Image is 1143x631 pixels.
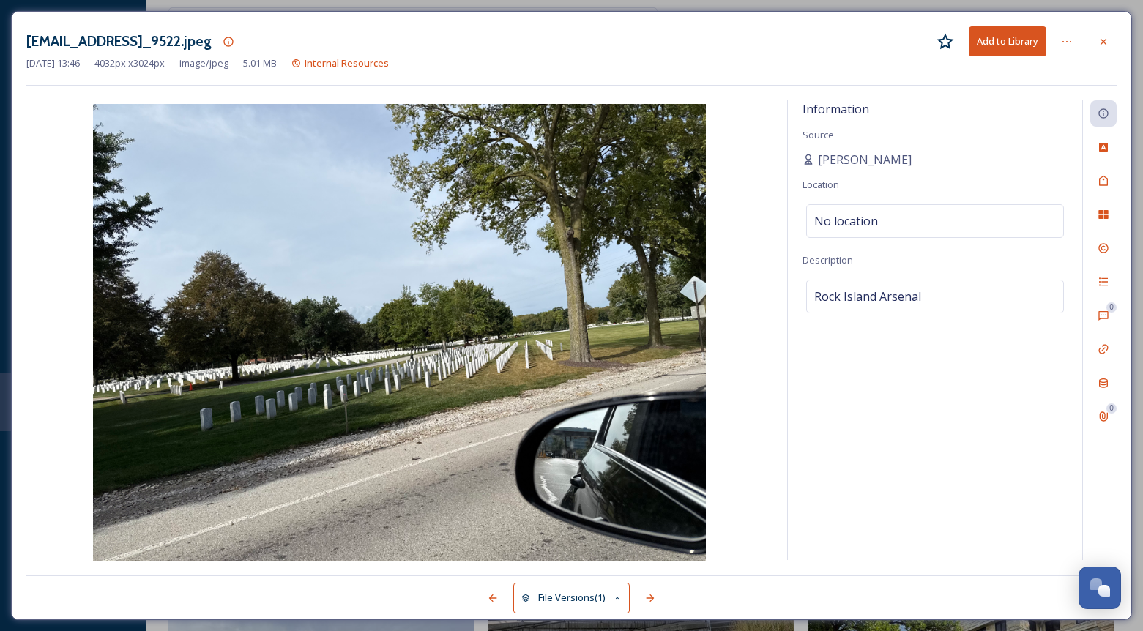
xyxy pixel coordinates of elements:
[305,56,389,70] span: Internal Resources
[94,56,165,70] span: 4032 px x 3024 px
[803,101,869,117] span: Information
[803,253,853,266] span: Description
[243,56,277,70] span: 5.01 MB
[513,583,630,613] button: File Versions(1)
[814,288,921,305] span: Rock Island Arsenal
[1079,567,1121,609] button: Open Chat
[818,151,912,168] span: [PERSON_NAME]
[26,56,80,70] span: [DATE] 13:46
[803,128,834,141] span: Source
[26,104,772,564] img: Dherrell%40visitquadcities.com-IMG_9522.jpeg
[1106,403,1117,414] div: 0
[26,31,212,52] h3: [EMAIL_ADDRESS]_9522.jpeg
[969,26,1046,56] button: Add to Library
[179,56,228,70] span: image/jpeg
[1106,302,1117,313] div: 0
[814,212,878,230] span: No location
[803,178,839,191] span: Location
